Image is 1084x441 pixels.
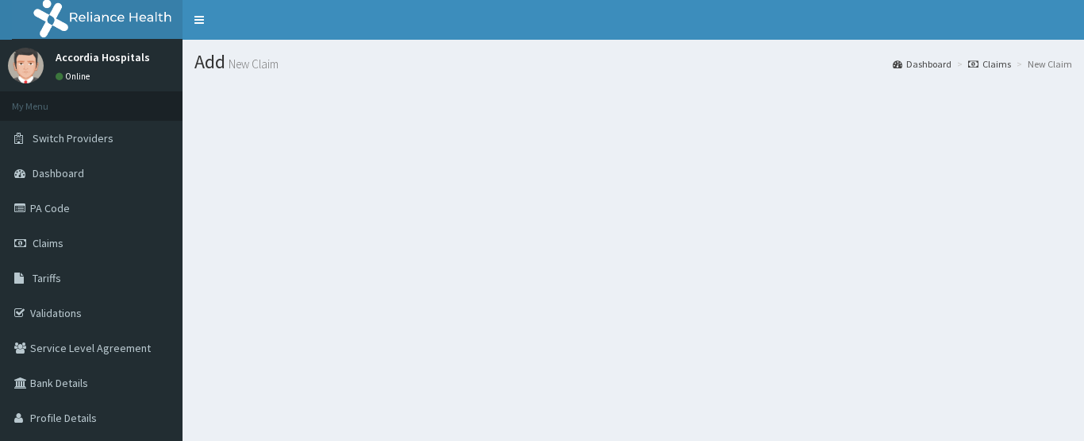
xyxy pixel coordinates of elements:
[33,236,63,250] span: Claims
[194,52,1072,72] h1: Add
[33,271,61,285] span: Tariffs
[33,166,84,180] span: Dashboard
[56,52,150,63] p: Accordia Hospitals
[1013,57,1072,71] li: New Claim
[33,131,113,145] span: Switch Providers
[225,58,279,70] small: New Claim
[56,71,94,82] a: Online
[968,57,1011,71] a: Claims
[893,57,951,71] a: Dashboard
[8,48,44,83] img: User Image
